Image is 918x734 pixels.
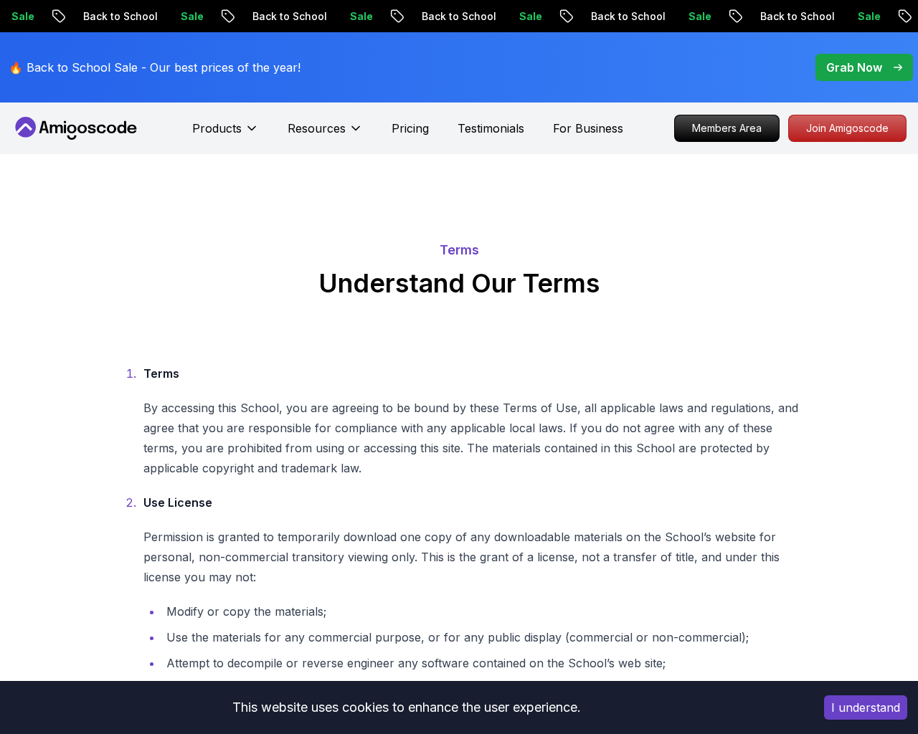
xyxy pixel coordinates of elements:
[674,115,780,142] a: Members Area
[9,59,301,76] p: 🔥 Back to School Sale - Our best prices of the year!
[7,240,911,260] p: Terms
[11,692,803,723] div: This website uses cookies to enhance the user experience.
[192,120,242,137] p: Products
[192,120,259,148] button: Products
[167,9,213,24] p: Sale
[577,9,675,24] p: Back to School
[162,679,798,699] li: Remove any copyright or other proprietary notations from the materials; or
[239,9,336,24] p: Back to School
[788,115,907,142] a: Join Amigoscode
[143,398,798,478] p: By accessing this School, you are agreeing to be bound by these Terms of Use, all applicable laws...
[844,9,890,24] p: Sale
[506,9,552,24] p: Sale
[553,120,623,137] a: For Business
[675,115,779,141] p: Members Area
[826,59,882,76] p: Grab Now
[336,9,382,24] p: Sale
[7,269,911,297] h2: Understand Our Terms
[747,9,844,24] p: Back to School
[143,495,212,510] strong: Use License
[70,9,167,24] p: Back to School
[675,9,721,24] p: Sale
[789,115,906,141] p: Join Amigoscode
[143,366,179,381] strong: Terms
[824,695,907,720] button: Accept cookies
[458,120,524,137] a: Testimonials
[162,653,798,673] li: Attempt to decompile or reverse engineer any software contained on the School’s web site;
[288,120,363,148] button: Resources
[288,120,346,137] p: Resources
[392,120,429,137] a: Pricing
[408,9,506,24] p: Back to School
[162,627,798,647] li: Use the materials for any commercial purpose, or for any public display (commercial or non-commer...
[143,527,798,587] p: Permission is granted to temporarily download one copy of any downloadable materials on the Schoo...
[162,601,798,621] li: Modify or copy the materials;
